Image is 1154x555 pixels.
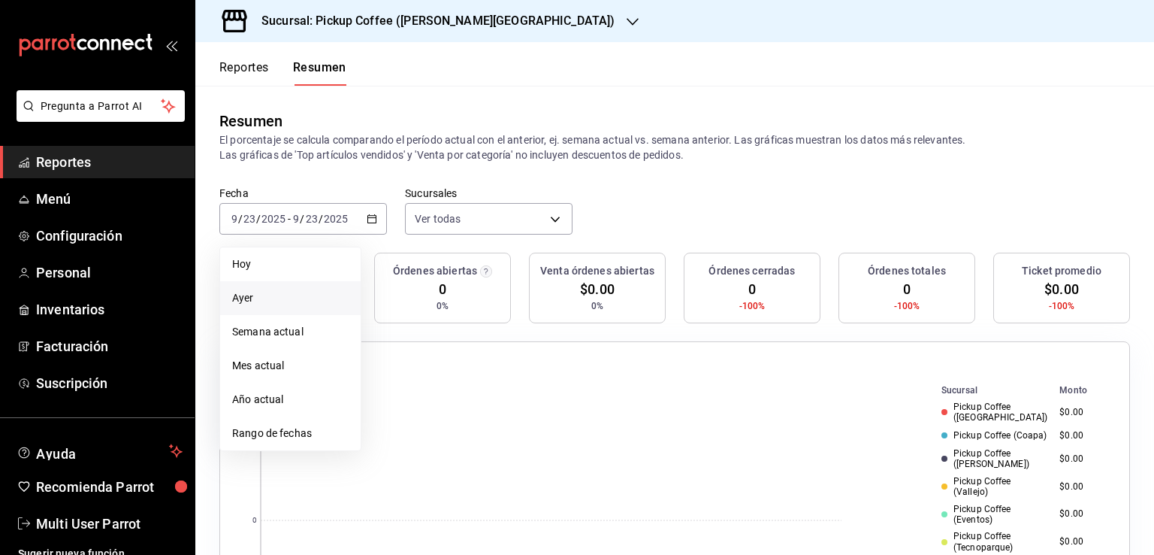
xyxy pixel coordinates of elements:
[393,263,477,279] h3: Órdenes abiertas
[540,263,654,279] h3: Venta órdenes abiertas
[165,39,177,51] button: open_drawer_menu
[36,477,183,497] span: Recomienda Parrot
[219,132,1130,162] p: El porcentaje se calcula comparando el período actual con el anterior, ej. semana actual vs. sema...
[36,189,183,209] span: Menú
[941,402,1047,423] div: Pickup Coffee ([GEOGRAPHIC_DATA])
[868,263,946,279] h3: Órdenes totales
[1044,279,1079,299] span: $0.00
[941,430,1047,441] div: Pickup Coffee (Coapa)
[300,213,304,225] span: /
[36,299,183,320] span: Inventarios
[219,60,269,86] button: Reportes
[739,299,766,313] span: -100%
[252,517,257,525] text: 0
[748,279,756,299] span: 0
[238,213,243,225] span: /
[232,426,349,441] span: Rango de fechas
[232,358,349,374] span: Mes actual
[288,213,291,225] span: -
[917,382,1053,399] th: Sucursal
[1053,473,1111,501] td: $0.00
[41,99,162,114] span: Pregunta a Parrot AI
[437,299,449,313] span: 0%
[11,109,185,125] a: Pregunta a Parrot AI
[219,188,387,199] label: Fecha
[323,213,349,225] input: ----
[36,373,183,393] span: Suscripción
[1053,501,1111,529] td: $0.00
[319,213,323,225] span: /
[1049,299,1075,313] span: -100%
[36,226,183,246] span: Configuración
[415,211,461,226] span: Ver todas
[941,531,1047,553] div: Pickup Coffee (Tecnoparque)
[293,60,346,86] button: Resumen
[232,290,349,306] span: Ayer
[256,213,261,225] span: /
[439,279,446,299] span: 0
[894,299,920,313] span: -100%
[36,514,183,534] span: Multi User Parrot
[941,476,1047,498] div: Pickup Coffee (Vallejo)
[1053,382,1111,399] th: Monto
[232,392,349,408] span: Año actual
[405,188,572,199] label: Sucursales
[708,263,795,279] h3: Órdenes cerradas
[1053,445,1111,473] td: $0.00
[292,213,300,225] input: --
[903,279,911,299] span: 0
[941,504,1047,526] div: Pickup Coffee (Eventos)
[1053,426,1111,445] td: $0.00
[17,90,185,122] button: Pregunta a Parrot AI
[36,442,163,460] span: Ayuda
[219,60,346,86] div: navigation tabs
[36,336,183,356] span: Facturación
[1053,399,1111,426] td: $0.00
[219,110,282,132] div: Resumen
[580,279,615,299] span: $0.00
[231,213,238,225] input: --
[249,12,615,30] h3: Sucursal: Pickup Coffee ([PERSON_NAME][GEOGRAPHIC_DATA])
[941,448,1047,470] div: Pickup Coffee ([PERSON_NAME])
[232,256,349,272] span: Hoy
[305,213,319,225] input: --
[261,213,286,225] input: ----
[232,324,349,340] span: Semana actual
[591,299,603,313] span: 0%
[243,213,256,225] input: --
[1022,263,1101,279] h3: Ticket promedio
[36,152,183,172] span: Reportes
[36,262,183,283] span: Personal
